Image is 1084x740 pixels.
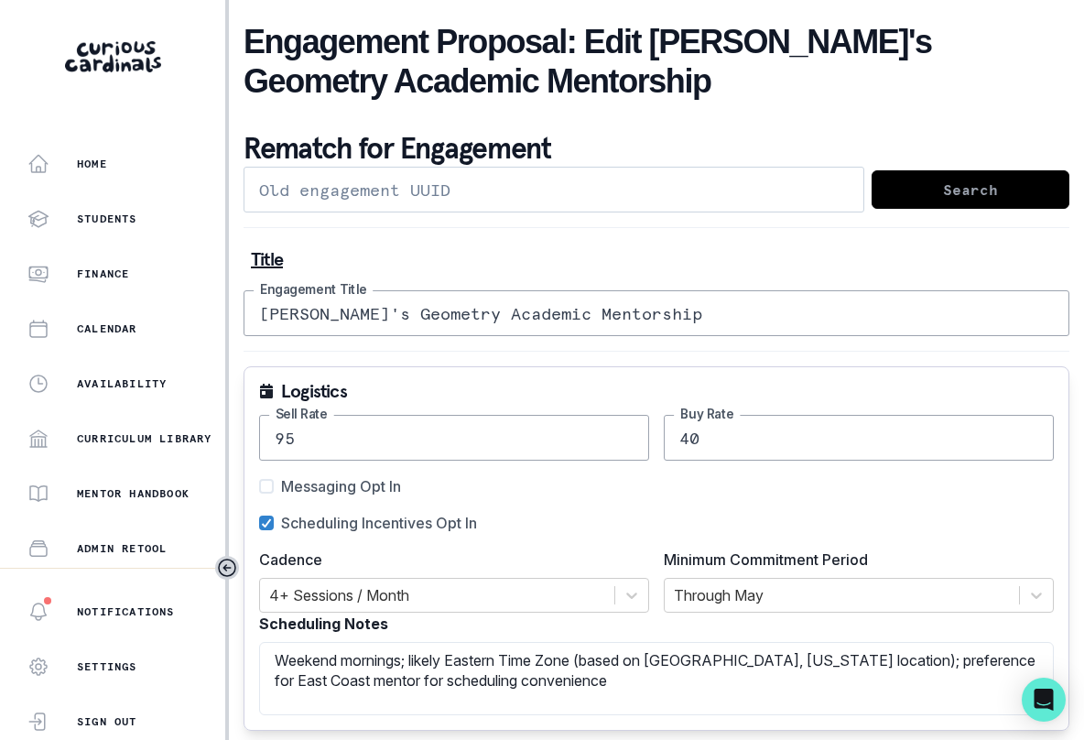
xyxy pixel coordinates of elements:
p: Settings [77,659,137,674]
p: Students [77,212,137,226]
label: Cadence [259,549,638,571]
p: Mentor Handbook [77,486,190,501]
div: Open Intercom Messenger [1022,678,1066,722]
p: Sign Out [77,714,137,729]
button: Toggle sidebar [215,556,239,580]
p: Home [77,157,107,171]
img: Curious Cardinals Logo [65,41,161,72]
button: Search [872,170,1069,209]
p: Admin Retool [77,541,167,556]
p: Calendar [77,321,137,336]
input: Old engagement UUID [244,167,864,212]
p: Title [251,250,1062,268]
p: Finance [77,267,129,281]
p: Rematch for Engagement [244,130,1069,167]
label: Scheduling Notes [259,613,1043,635]
label: Minimum Commitment Period [664,549,1043,571]
p: Availability [77,376,167,391]
h2: Engagement Proposal: Edit [PERSON_NAME]'s Geometry Academic Mentorship [244,22,1069,101]
span: Scheduling Incentives Opt In [281,512,477,534]
p: Logistics [281,382,347,400]
textarea: Weekend mornings; likely Eastern Time Zone (based on [GEOGRAPHIC_DATA], [US_STATE] location); pre... [259,642,1054,715]
p: Notifications [77,604,175,619]
p: Curriculum Library [77,431,212,446]
span: Messaging Opt In [281,475,401,497]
